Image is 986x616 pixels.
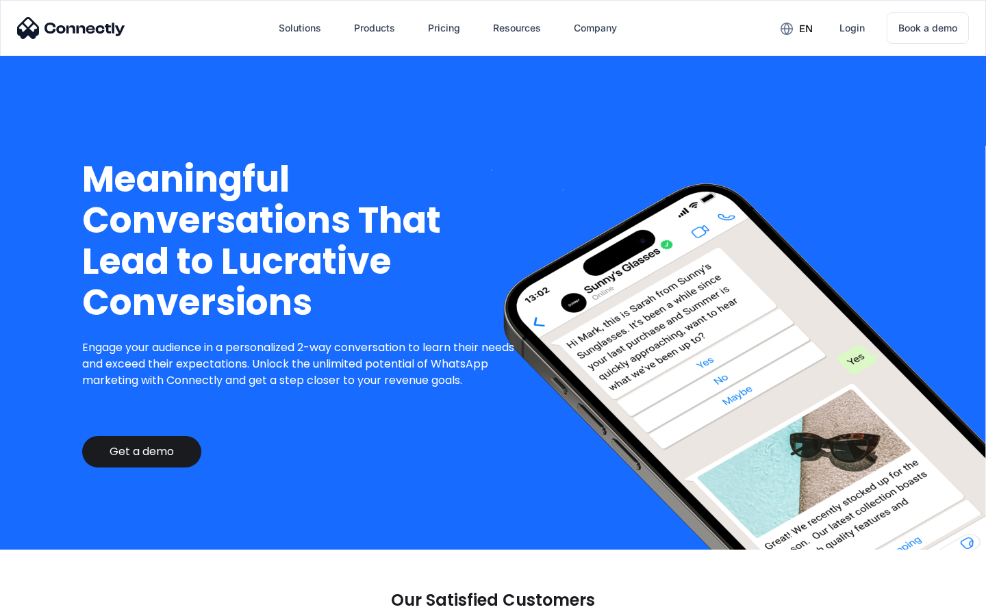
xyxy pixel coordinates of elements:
div: Login [839,18,865,38]
h1: Meaningful Conversations That Lead to Lucrative Conversions [82,159,525,323]
a: Book a demo [887,12,969,44]
a: Pricing [417,12,471,44]
div: Products [354,18,395,38]
aside: Language selected: English [14,592,82,611]
div: Solutions [279,18,321,38]
img: Connectly Logo [17,17,125,39]
div: Get a demo [110,445,174,459]
p: Our Satisfied Customers [391,591,595,610]
div: en [799,19,813,38]
div: Resources [493,18,541,38]
a: Get a demo [82,436,201,467]
div: Company [574,18,617,38]
p: Engage your audience in a personalized 2-way conversation to learn their needs and exceed their e... [82,339,525,389]
div: Pricing [428,18,460,38]
a: Login [829,12,876,44]
ul: Language list [27,592,82,611]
